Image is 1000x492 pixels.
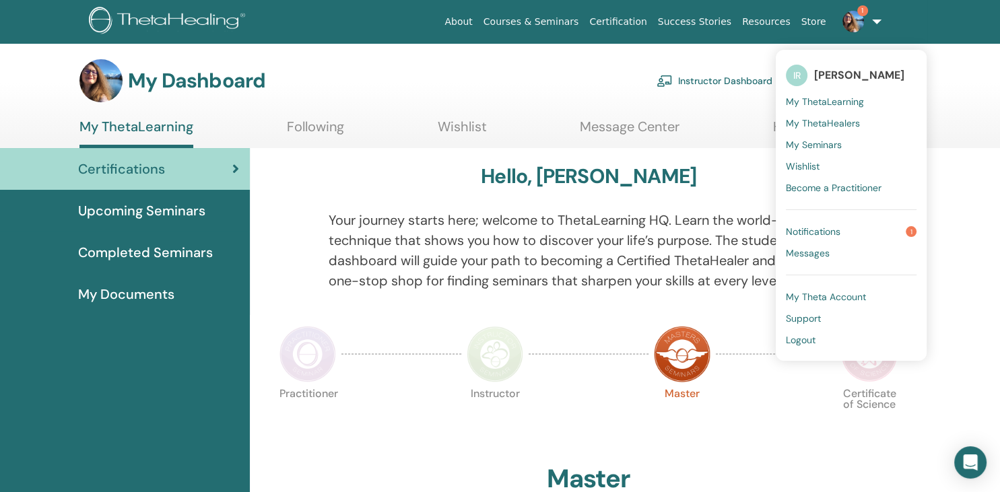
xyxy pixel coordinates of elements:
a: Certification [584,9,652,34]
a: IR[PERSON_NAME] [786,60,916,91]
img: Practitioner [279,326,336,382]
a: Messages [786,242,916,264]
img: chalkboard-teacher.svg [657,75,673,87]
span: [PERSON_NAME] [814,68,904,82]
a: Become a Practitioner [786,177,916,199]
a: Wishlist [438,118,487,145]
span: Messages [786,247,830,259]
p: Certificate of Science [841,388,898,445]
a: Resources [737,9,796,34]
a: My ThetaLearning [786,91,916,112]
span: My Documents [78,284,174,304]
span: Completed Seminars [78,242,213,262]
a: My ThetaHealers [786,112,916,134]
span: My Seminars [786,139,842,151]
h3: My Dashboard [128,69,265,93]
p: Master [654,388,710,445]
span: My ThetaLearning [786,96,864,108]
a: Store [796,9,832,34]
span: Wishlist [786,160,820,172]
div: Open Intercom Messenger [954,446,987,479]
span: Become a Practitioner [786,182,881,194]
a: My ThetaLearning [79,118,193,148]
span: Certifications [78,159,165,179]
img: default.jpg [842,11,864,32]
h3: Hello, [PERSON_NAME] [481,164,696,188]
img: Master [654,326,710,382]
a: Help & Resources [773,118,881,145]
a: Notifications1 [786,221,916,242]
a: Support [786,308,916,329]
p: Instructor [467,388,523,445]
img: default.jpg [79,59,123,102]
a: Message Center [580,118,679,145]
a: Success Stories [653,9,737,34]
span: Support [786,312,821,324]
a: My Theta Account [786,286,916,308]
a: About [439,9,477,34]
a: Instructor Dashboard [657,66,772,96]
a: Logout [786,329,916,351]
span: Logout [786,334,815,346]
span: IR [786,65,807,86]
p: Your journey starts here; welcome to ThetaLearning HQ. Learn the world-renowned technique that sh... [329,210,849,291]
span: 1 [857,5,868,16]
img: Instructor [467,326,523,382]
span: Upcoming Seminars [78,201,205,221]
span: My ThetaHealers [786,117,860,129]
p: Practitioner [279,388,336,445]
ul: 1 [776,50,927,361]
a: My Seminars [786,134,916,155]
a: Wishlist [786,155,916,177]
span: Notifications [786,225,840,238]
span: 1 [906,226,916,237]
span: My Theta Account [786,291,866,303]
a: Following [287,118,344,145]
a: Courses & Seminars [478,9,585,34]
img: logo.png [89,7,250,37]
